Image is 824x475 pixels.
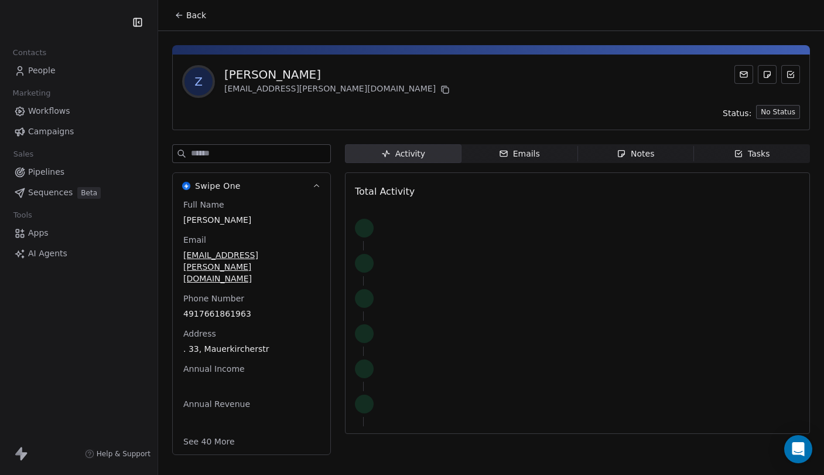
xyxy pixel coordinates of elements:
[195,180,241,192] span: Swipe One
[9,244,148,263] a: AI Agents
[756,105,800,119] button: No Status
[182,182,190,190] img: Swipe One
[77,187,101,199] span: Beta
[181,234,208,246] span: Email
[499,148,540,160] div: Emails
[173,199,330,454] div: Swipe OneSwipe One
[183,308,320,320] span: 4917661861963
[173,173,330,199] button: Swipe OneSwipe One
[355,186,415,197] span: Total Activity
[8,84,56,102] span: Marketing
[186,9,206,21] span: Back
[28,166,64,178] span: Pipelines
[183,249,320,284] span: [EMAIL_ADDRESS][PERSON_NAME][DOMAIN_NAME]
[183,214,320,226] span: [PERSON_NAME]
[9,101,148,121] a: Workflows
[28,105,70,117] span: Workflows
[181,398,252,410] span: Annual Revenue
[9,61,148,80] a: People
[85,449,151,459] a: Help & Support
[723,107,751,119] span: Status:
[617,148,654,160] div: Notes
[28,227,49,239] span: Apps
[181,199,227,211] span: Full Name
[8,206,37,224] span: Tools
[184,67,213,96] span: Z
[8,44,52,62] span: Contacts
[28,247,67,260] span: AI Agents
[9,183,148,202] a: SequencesBeta
[167,5,213,26] button: Back
[97,449,151,459] span: Help & Support
[9,122,148,141] a: Campaigns
[176,431,242,452] button: See 40 More
[28,125,74,138] span: Campaigns
[784,435,812,463] div: Open Intercom Messenger
[9,162,148,182] a: Pipelines
[9,223,148,243] a: Apps
[734,148,770,160] div: Tasks
[181,293,247,304] span: Phone Number
[183,343,320,355] span: . 33, Mauerkircherstr
[224,83,452,97] div: [EMAIL_ADDRESS][PERSON_NAME][DOMAIN_NAME]
[28,65,56,77] span: People
[28,186,73,199] span: Sequences
[224,66,452,83] div: [PERSON_NAME]
[181,328,218,340] span: Address
[8,145,39,163] span: Sales
[181,363,247,375] span: Annual Income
